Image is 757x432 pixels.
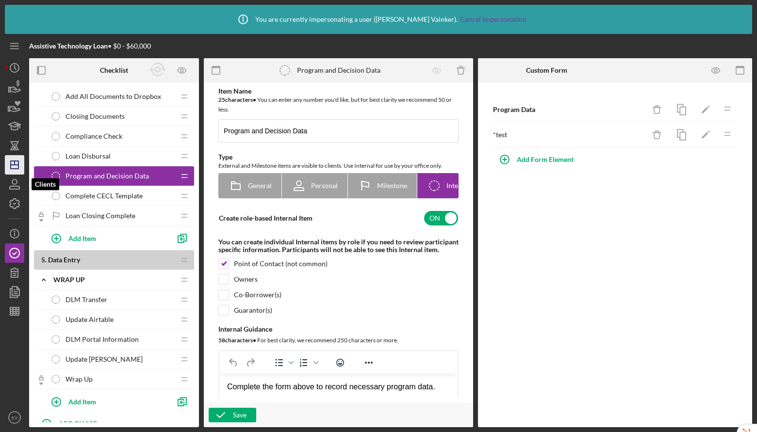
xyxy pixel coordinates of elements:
a: Cancel Impersonation [460,16,527,23]
button: EV [5,408,24,427]
button: Redo [242,356,259,369]
label: Create role-based Internal Item [219,214,313,222]
div: Add Item [68,229,96,247]
div: Internal Guidance [218,325,459,333]
div: Point of Contact (not common) [234,260,328,268]
div: Item Name [218,87,459,95]
b: Checklist [100,66,128,74]
b: Assistive Technology Loan [29,42,108,50]
div: Type [218,153,459,161]
span: Milestone [377,182,407,190]
div: Owners [234,275,258,283]
span: Personal [311,182,338,190]
button: Add Item [44,392,170,411]
b: ADD PHASE [59,419,97,428]
div: • $0 - $60,000 [29,42,151,50]
div: Wrap up [53,276,175,284]
div: For best clarity, we recommend 250 characters or more. [218,336,459,345]
span: Loan Closing Complete [66,212,135,220]
span: Update Airtable [66,316,114,323]
span: 5 . [41,256,47,264]
div: Save [233,408,247,422]
div: You are currently impersonating a user ( [PERSON_NAME] Vainker ). [231,7,527,32]
button: Add Item [44,228,170,248]
div: Numbered list [296,356,320,369]
span: Add All Documents to Dropbox [66,93,161,100]
b: Program Data [493,105,535,113]
span: Loan Disbursal [66,152,111,160]
div: Add Item [68,392,96,411]
span: General [248,182,272,190]
b: Custom Form [526,66,567,74]
b: 58 character s • [218,336,256,344]
div: * test [493,131,645,139]
button: Preview as [171,60,193,81]
div: External and Milestone items are visible to clients. Use Internal for use by your office only. [218,161,459,171]
button: Reveal or hide additional toolbar items [361,356,377,369]
div: Program and Decision Data [297,66,380,74]
div: Bullet list [271,356,295,369]
b: 25 character s • [218,96,256,103]
text: EV [12,415,18,420]
span: Closing Documents [66,112,125,120]
span: Program and Decision Data [66,172,149,180]
div: Add Form Element [517,150,574,169]
button: Undo [225,356,242,369]
span: DLM Transfer [66,296,107,304]
div: You can enter any number you'd like, but for best clarity we recommend 50 or less. [218,95,459,114]
span: Internal [446,182,470,190]
button: Emojis [332,356,348,369]
span: Wrap Up [66,375,93,383]
button: Save [209,408,256,422]
div: Co-Borrower(s) [234,291,281,299]
span: Compliance Check [66,132,122,140]
span: Update [PERSON_NAME] [66,355,143,363]
button: Add Form Element [493,150,583,169]
div: Guarantor(s) [234,306,272,314]
div: You can create individual Internal items by role if you need to review participant specific infor... [218,238,459,254]
span: Complete CECL Template [66,192,143,200]
span: Data Entry [48,256,80,264]
span: DLM Portal Information [66,336,139,343]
